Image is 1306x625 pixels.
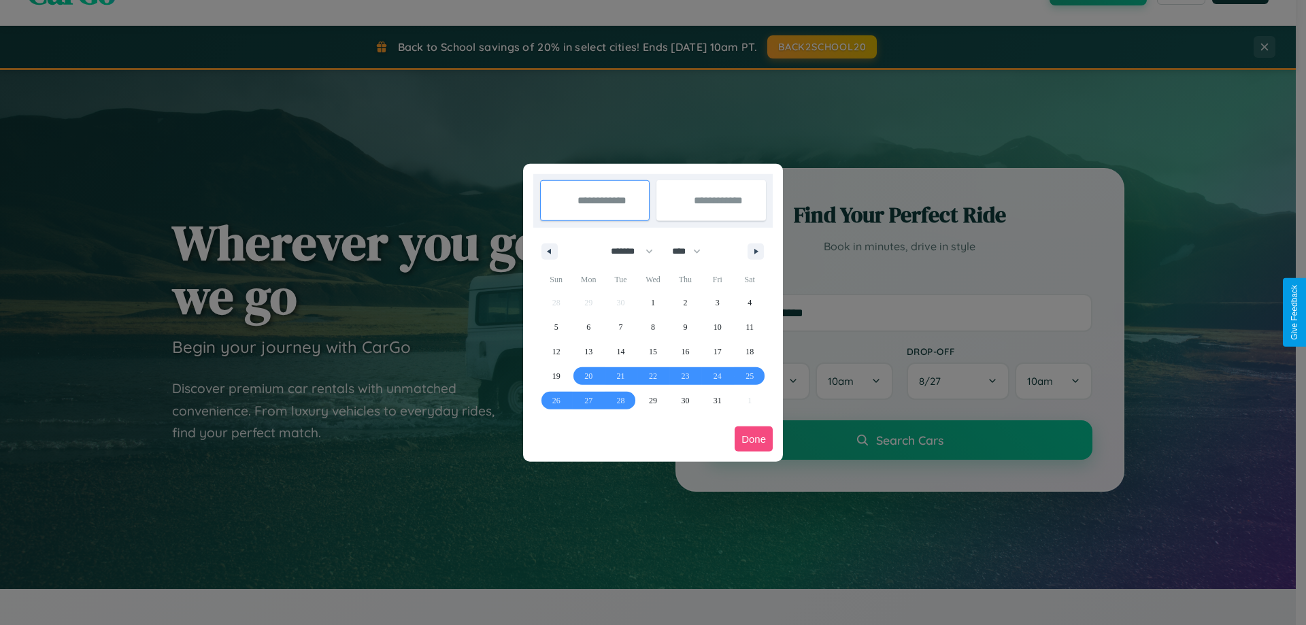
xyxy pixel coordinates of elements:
span: 22 [649,364,657,388]
button: Done [735,426,773,452]
button: 29 [637,388,669,413]
span: 18 [746,339,754,364]
span: 19 [552,364,560,388]
button: 9 [669,315,701,339]
button: 17 [701,339,733,364]
span: 17 [714,339,722,364]
span: Thu [669,269,701,290]
button: 7 [605,315,637,339]
span: 24 [714,364,722,388]
button: 28 [605,388,637,413]
span: 28 [617,388,625,413]
span: 1 [651,290,655,315]
button: 20 [572,364,604,388]
span: 16 [681,339,689,364]
div: Give Feedback [1290,285,1299,340]
span: 12 [552,339,560,364]
span: 2 [683,290,687,315]
span: Fri [701,269,733,290]
button: 26 [540,388,572,413]
span: 26 [552,388,560,413]
span: Mon [572,269,604,290]
button: 19 [540,364,572,388]
button: 25 [734,364,766,388]
span: 30 [681,388,689,413]
span: 9 [683,315,687,339]
span: 15 [649,339,657,364]
span: 6 [586,315,590,339]
span: 10 [714,315,722,339]
button: 2 [669,290,701,315]
span: 4 [748,290,752,315]
button: 14 [605,339,637,364]
span: 23 [681,364,689,388]
button: 23 [669,364,701,388]
button: 16 [669,339,701,364]
button: 5 [540,315,572,339]
button: 24 [701,364,733,388]
button: 30 [669,388,701,413]
button: 4 [734,290,766,315]
button: 21 [605,364,637,388]
button: 3 [701,290,733,315]
span: 3 [716,290,720,315]
span: 13 [584,339,592,364]
span: 20 [584,364,592,388]
span: Wed [637,269,669,290]
button: 13 [572,339,604,364]
span: 8 [651,315,655,339]
button: 12 [540,339,572,364]
span: Sat [734,269,766,290]
button: 1 [637,290,669,315]
button: 10 [701,315,733,339]
button: 22 [637,364,669,388]
span: 21 [617,364,625,388]
span: 14 [617,339,625,364]
button: 15 [637,339,669,364]
button: 8 [637,315,669,339]
span: 29 [649,388,657,413]
span: 5 [554,315,558,339]
button: 6 [572,315,604,339]
span: 25 [746,364,754,388]
span: 11 [746,315,754,339]
span: 27 [584,388,592,413]
span: Sun [540,269,572,290]
span: 7 [619,315,623,339]
button: 18 [734,339,766,364]
button: 11 [734,315,766,339]
button: 31 [701,388,733,413]
span: Tue [605,269,637,290]
span: 31 [714,388,722,413]
button: 27 [572,388,604,413]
